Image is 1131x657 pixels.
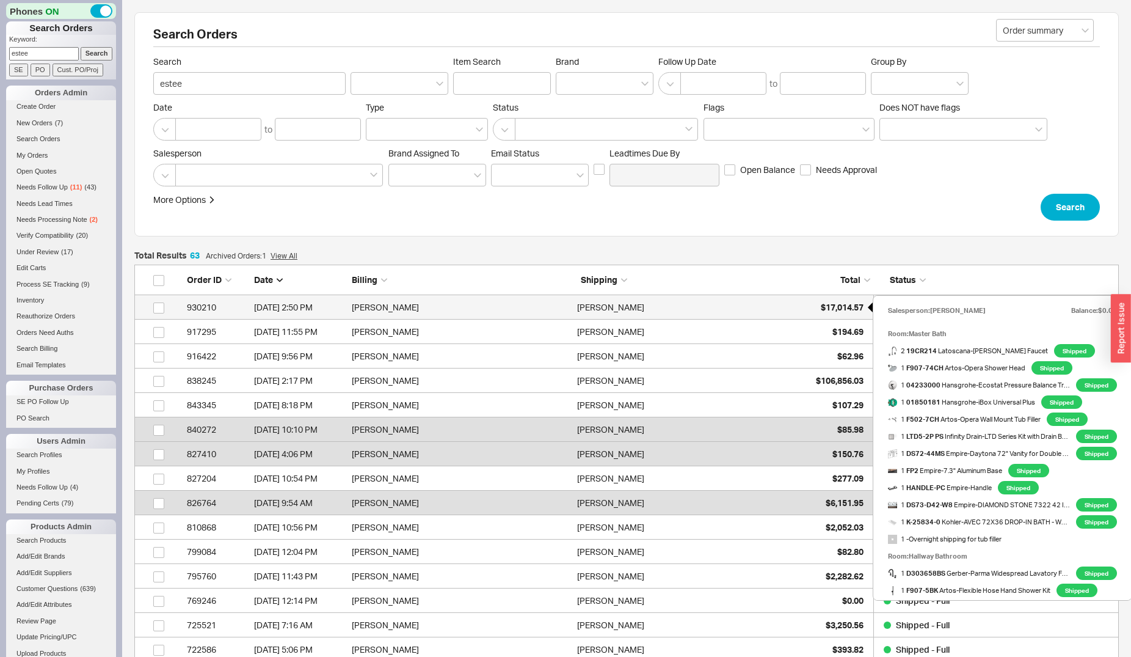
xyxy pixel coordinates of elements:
[577,417,644,442] div: [PERSON_NAME]
[9,35,116,47] p: Keyword:
[1056,584,1097,597] span: Shipped
[816,375,864,386] span: $106,856.03
[373,122,381,136] input: Type
[888,462,1002,479] span: 1 Empire - 7.3" Aluminum Base
[740,164,795,176] span: Open Balance
[724,164,735,175] input: Open Balance
[704,102,724,112] span: Flags
[53,64,103,76] input: Cust. PO/Proj
[153,148,384,159] span: Salesperson
[187,417,248,442] div: 840272
[134,369,1119,393] a: 838245[DATE] 2:17 PM[PERSON_NAME][PERSON_NAME]$106,856.03Shipped - Partial
[826,620,864,630] span: $3,250.56
[1082,28,1089,33] svg: open menu
[888,569,897,578] img: images_sypumh
[888,565,1070,582] a: 1 D303658BS Gerber-Parma Widespread Lavatory Faucet
[888,394,1035,411] a: 1 01850181 Hansgrohe-iBox Universal Plus
[6,497,116,510] a: Pending Certs(79)
[134,589,1119,613] a: 769246[DATE] 12:14 PM[PERSON_NAME][PERSON_NAME]$0.00Shipped - Full
[906,569,945,578] b: D303658BS
[888,445,1070,462] a: 1 DS72-44MS Empire-Daytona 72" Vanity for Double Bowl 73" x 22" Top
[577,295,644,320] div: [PERSON_NAME]
[577,344,644,369] div: [PERSON_NAME]
[888,483,897,493] img: handle_fuyezn
[837,424,864,435] span: $85.98
[134,466,1119,491] a: 827204[DATE] 10:54 PM[PERSON_NAME][PERSON_NAME]$277.09Shipped - Full
[76,232,89,239] span: ( 20 )
[888,513,1070,530] span: 1 Kohler - AVEC 72X36 DROP-IN BATH - White
[581,274,617,285] span: Shipping
[153,194,206,206] div: More Options
[61,248,73,255] span: ( 17 )
[254,393,346,417] div: 12/2/24 8:18 PM
[888,342,1048,359] a: 2 19CR214 Latoscana-[PERSON_NAME] Faucet
[1031,361,1072,375] span: Shipped
[187,344,248,369] div: 916422
[31,64,50,76] input: PO
[134,393,1119,417] a: 843345[DATE] 8:18 PM[PERSON_NAME][PERSON_NAME]$107.29Shipped - Full
[254,613,346,637] div: 1/5/23 7:16 AM
[16,232,74,239] span: Verify Compatibility
[134,491,1119,515] a: 826764[DATE] 9:54 AM[PERSON_NAME][PERSON_NAME]$6,151.95Cancelled - Inactive quote
[16,281,79,288] span: Process SE Tracking
[6,534,116,547] a: Search Products
[6,310,116,323] a: Reauthorize Orders
[254,274,273,285] span: Date
[153,28,1100,47] h2: Search Orders
[134,515,1119,540] a: 810868[DATE] 10:56 PM[PERSON_NAME][PERSON_NAME]$2,052.03Shipped - Full
[254,564,346,589] div: 2/15/24 11:43 PM
[1056,200,1085,215] span: Search
[826,571,864,581] span: $2,282.62
[577,442,644,466] div: [PERSON_NAME]
[6,359,116,372] a: Email Templates
[6,197,116,210] a: Needs Lead Times
[254,540,346,564] div: 3/5/24 12:04 PM
[562,76,571,90] input: Brand
[6,550,116,563] a: Add/Edit Brands
[153,56,346,67] span: Search
[888,535,897,544] img: no_photo
[888,347,897,356] img: 19CR214_vasdzt
[16,248,59,255] span: Under Review
[6,615,116,628] a: Review Page
[888,398,897,407] img: file_rgv37l
[254,369,346,393] div: 12/31/24 2:17 PM
[81,47,113,60] input: Search
[1076,447,1117,460] span: Shipped
[896,644,950,655] span: Shipped - Full
[888,432,897,441] img: ltd5ps_web-1200x662_c_m8chxk
[6,412,116,425] a: PO Search
[366,102,384,112] span: Type
[352,393,571,417] div: [PERSON_NAME]
[888,466,897,475] img: Largo36-Oak-angle-1883x1960_wd2vqf
[888,415,897,424] img: F502-7CH_600x_697fb1ac-7e78-4fcc-8ed7-da06ceab6fe5_600x_vvcvwy
[577,589,644,613] div: [PERSON_NAME]
[134,442,1119,466] a: 827410[DATE] 4:06 PM[PERSON_NAME][PERSON_NAME]$150.76Cancelled - Inactive quote
[352,320,571,344] div: [PERSON_NAME]
[832,473,864,483] span: $277.09
[254,589,346,613] div: 9/14/23 12:14 PM
[352,515,571,540] div: [PERSON_NAME]
[187,295,248,320] div: 930210
[153,102,361,113] span: Date
[352,466,571,491] div: [PERSON_NAME]
[153,194,216,206] button: More Options
[70,483,78,491] span: ( 4 )
[609,148,719,159] span: Leadtimes Due By
[352,344,571,369] div: [PERSON_NAME]
[187,466,248,491] div: 827204
[187,274,248,286] div: Order ID
[577,466,644,491] div: [PERSON_NAME]
[134,344,1119,369] a: 916422[DATE] 9:56 PM[PERSON_NAME][PERSON_NAME]$62.96Shipped - Full
[271,251,297,260] a: View All
[842,595,864,606] span: $0.00
[352,589,571,613] div: [PERSON_NAME]
[906,381,940,389] b: 04233000
[577,564,644,589] div: [PERSON_NAME]
[16,585,78,592] span: Customer Questions
[1076,430,1117,443] span: Shipped
[6,213,116,226] a: Needs Processing Note(2)
[187,540,248,564] div: 799084
[6,229,116,242] a: Verify Compatibility(20)
[45,5,59,18] span: ON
